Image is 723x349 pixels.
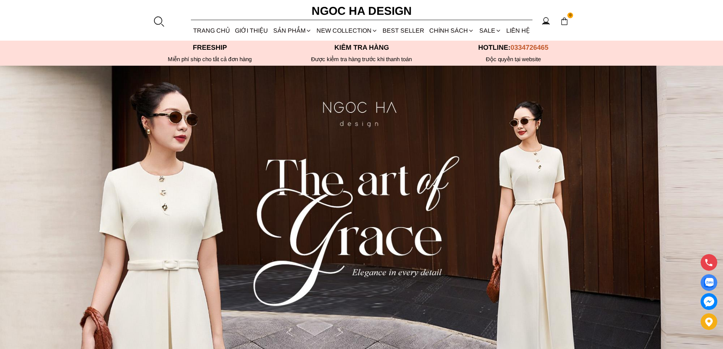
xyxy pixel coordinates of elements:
[510,44,548,51] span: 0334726465
[271,21,314,41] div: SẢN PHẨM
[314,21,380,41] a: NEW COLLECTION
[701,274,717,291] a: Display image
[560,17,569,25] img: img-CART-ICON-ksit0nf1
[701,293,717,310] a: messenger
[305,2,419,20] a: Ngoc Ha Design
[134,56,286,63] div: Miễn phí ship cho tất cả đơn hàng
[477,21,504,41] a: SALE
[191,21,233,41] a: TRANG CHỦ
[380,21,427,41] a: BEST SELLER
[427,21,477,41] div: Chính sách
[438,56,589,63] h6: Độc quyền tại website
[504,21,532,41] a: LIÊN HỆ
[704,278,714,287] img: Display image
[438,44,589,52] p: Hotline:
[334,44,389,51] font: Kiểm tra hàng
[233,21,271,41] a: GIỚI THIỆU
[134,44,286,52] p: Freeship
[286,56,438,63] p: Được kiểm tra hàng trước khi thanh toán
[567,13,573,19] span: 0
